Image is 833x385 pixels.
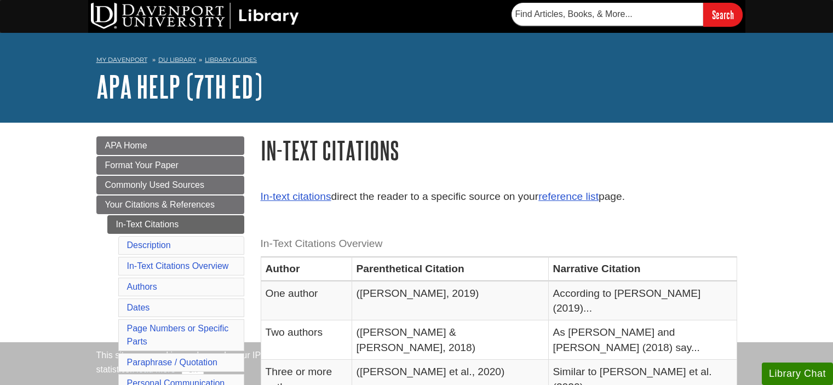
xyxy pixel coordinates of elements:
td: Two authors [261,320,352,360]
a: APA Help (7th Ed) [96,70,262,104]
td: As [PERSON_NAME] and [PERSON_NAME] (2018) say... [548,320,737,360]
th: Parenthetical Citation [352,257,548,281]
a: Authors [127,282,157,291]
input: Find Articles, Books, & More... [512,3,703,26]
a: In-Text Citations Overview [127,261,229,271]
a: In-text citations [261,191,331,202]
span: APA Home [105,141,147,150]
td: According to [PERSON_NAME] (2019)... [548,281,737,320]
a: Dates [127,303,150,312]
td: ([PERSON_NAME], 2019) [352,281,548,320]
a: Your Citations & References [96,196,244,214]
button: Library Chat [762,363,833,385]
th: Author [261,257,352,281]
a: Page Numbers or Specific Parts [127,324,229,346]
a: Description [127,240,171,250]
caption: In-Text Citations Overview [261,232,737,256]
a: APA Home [96,136,244,155]
a: reference list [538,191,599,202]
a: Commonly Used Sources [96,176,244,194]
td: One author [261,281,352,320]
img: DU Library [91,3,299,29]
p: direct the reader to a specific source on your page. [261,189,737,205]
a: In-Text Citations [107,215,244,234]
a: DU Library [158,56,196,64]
input: Search [703,3,743,26]
nav: breadcrumb [96,53,737,70]
span: Your Citations & References [105,200,215,209]
span: Commonly Used Sources [105,180,204,189]
span: Format Your Paper [105,160,179,170]
th: Narrative Citation [548,257,737,281]
form: Searches DU Library's articles, books, and more [512,3,743,26]
a: Library Guides [205,56,257,64]
a: Format Your Paper [96,156,244,175]
a: Paraphrase / Quotation [127,358,217,367]
td: ([PERSON_NAME] & [PERSON_NAME], 2018) [352,320,548,360]
h1: In-Text Citations [261,136,737,164]
a: My Davenport [96,55,147,65]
